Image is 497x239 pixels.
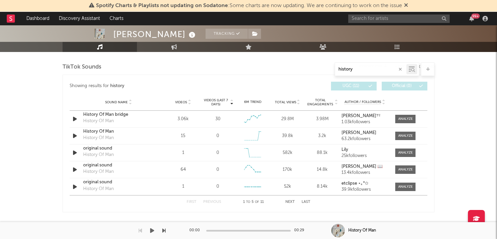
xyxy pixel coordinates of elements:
span: : Some charts are now updating. We are continuing to work on the issue [96,3,402,8]
div: 39.9k followers [341,187,388,192]
div: History Of Man [83,118,114,125]
div: 25k followers [341,154,388,158]
div: 3.98M [307,116,338,123]
a: Discovery Assistant [54,12,105,25]
span: Videos [175,100,187,104]
span: Total Views [275,100,296,104]
span: Total Engagements [307,98,334,106]
button: 99+ [469,16,474,21]
span: Official ( 0 ) [386,84,417,88]
div: 15 [167,133,199,139]
div: history [110,82,124,90]
strong: etclipse ⋆｡°✩ [341,181,369,186]
div: 170k [272,166,303,173]
button: UGC(11) [331,82,377,90]
div: 29.8M [272,116,303,123]
a: Lily [341,148,388,152]
div: History Of Man [348,228,376,234]
span: Spotify Charts & Playlists not updating on Sodatone [96,3,228,8]
a: [PERSON_NAME] [341,131,388,135]
button: First [187,200,196,204]
strong: Lily [341,148,348,152]
div: History Of Man [83,168,114,175]
strong: [PERSON_NAME] 📖 [341,164,383,169]
a: History Of Man bridge [83,111,154,118]
div: 3.2k [307,133,338,139]
span: Dismiss [404,3,408,8]
div: 1 [167,183,199,190]
div: 0 [216,133,219,139]
span: Sound Name [105,100,128,104]
div: 1 5 11 [235,198,272,206]
div: 1 [167,150,199,156]
a: original sound [83,145,154,152]
div: 39.8k [272,133,303,139]
button: Last [302,200,310,204]
div: History Of Man [83,135,114,141]
div: History Of Man [83,186,114,192]
input: Search for artists [348,15,450,23]
a: etclipse ⋆｡°✩ [341,181,388,186]
div: 582k [272,150,303,156]
input: Search by song name or URL [335,67,406,72]
a: original sound [83,162,154,169]
button: Next [285,200,295,204]
div: 3.06k [167,116,199,123]
a: Charts [105,12,128,25]
div: 88.1k [307,150,338,156]
div: 64 [167,166,199,173]
span: Videos (last 7 days) [202,98,230,106]
div: 8.14k [307,183,338,190]
strong: [PERSON_NAME]⸆⸉ [341,114,381,118]
div: 1.03k followers [341,120,388,125]
button: Tracking [206,29,248,39]
div: 0 [216,183,219,190]
div: 30 [215,116,220,123]
a: Dashboard [22,12,54,25]
div: History Of Man [83,152,114,158]
a: original sound [83,179,154,186]
a: [PERSON_NAME] 📖 [341,164,388,169]
div: 00:00 [189,227,203,235]
div: 13.4k followers [341,170,388,175]
span: Author / Followers [345,100,381,104]
a: History Of Man [83,128,154,135]
span: UGC ( 11 ) [335,84,366,88]
strong: [PERSON_NAME] [341,131,376,135]
div: Showing results for [70,82,249,90]
div: 99 + [471,14,480,19]
button: Official(0) [382,82,427,90]
div: 52k [272,183,303,190]
div: 0 [216,150,219,156]
span: to [246,201,250,204]
div: [PERSON_NAME] [113,29,197,40]
div: 6M Trend [237,100,268,105]
div: 14.8k [307,166,338,173]
a: [PERSON_NAME]⸆⸉ [341,114,388,118]
div: 00:29 [294,227,308,235]
span: of [255,201,259,204]
div: 63.2k followers [341,137,388,141]
div: 0 [216,166,219,173]
button: Previous [203,200,221,204]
